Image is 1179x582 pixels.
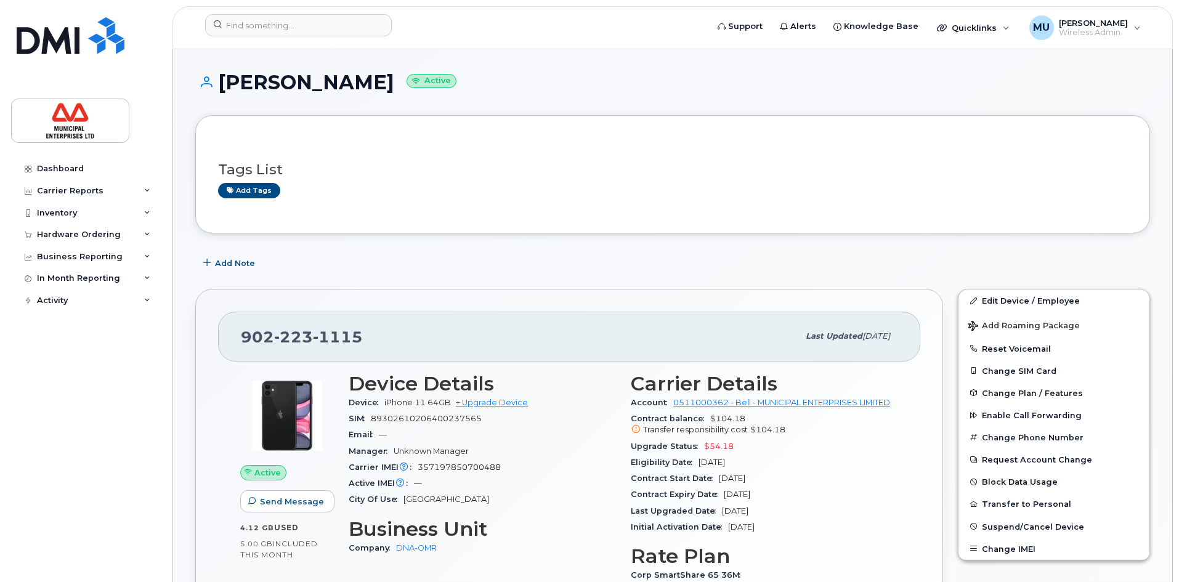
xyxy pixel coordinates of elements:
a: Edit Device / Employee [958,289,1149,312]
a: Add tags [218,183,280,198]
span: [GEOGRAPHIC_DATA] [403,495,489,504]
span: Last updated [806,331,862,341]
span: 1115 [313,328,363,346]
span: — [414,479,422,488]
span: SIM [349,414,371,423]
button: Change Phone Number [958,426,1149,448]
span: Send Message [260,496,324,507]
button: Add Note [195,252,265,274]
img: iPhone_11.jpg [250,379,324,453]
button: Send Message [240,490,334,512]
button: Change Plan / Features [958,382,1149,404]
span: 4.12 GB [240,523,274,532]
span: $104.18 [631,414,898,436]
span: $104.18 [750,425,785,434]
span: 89302610206400237565 [371,414,482,423]
button: Change SIM Card [958,360,1149,382]
span: Account [631,398,673,407]
span: Add Roaming Package [968,321,1080,333]
span: Last Upgraded Date [631,506,722,515]
span: City Of Use [349,495,403,504]
span: used [274,523,299,532]
span: [DATE] [722,506,748,515]
a: + Upgrade Device [456,398,528,407]
span: Unknown Manager [394,447,469,456]
span: Change Plan / Features [982,388,1083,397]
button: Suspend/Cancel Device [958,515,1149,538]
span: $54.18 [704,442,734,451]
span: [DATE] [724,490,750,499]
span: Carrier IMEI [349,463,418,472]
button: Block Data Usage [958,471,1149,493]
span: [DATE] [862,331,890,341]
small: Active [407,74,456,88]
a: 0511000362 - Bell - MUNICIPAL ENTERPRISES LIMITED [673,398,890,407]
a: DNA-OMR [396,543,437,552]
span: Device [349,398,384,407]
span: Initial Activation Date [631,522,728,531]
button: Reset Voicemail [958,337,1149,360]
span: 902 [241,328,363,346]
span: [DATE] [719,474,745,483]
span: Company [349,543,396,552]
span: Email [349,430,379,439]
button: Change IMEI [958,538,1149,560]
span: Active [254,467,281,479]
span: Enable Call Forwarding [982,411,1082,420]
h3: Device Details [349,373,616,395]
button: Transfer to Personal [958,493,1149,515]
span: included this month [240,539,318,559]
span: Contract balance [631,414,710,423]
span: — [379,430,387,439]
span: Contract Start Date [631,474,719,483]
h3: Tags List [218,162,1127,177]
span: Active IMEI [349,479,414,488]
h1: [PERSON_NAME] [195,71,1150,93]
span: Suspend/Cancel Device [982,522,1084,531]
button: Request Account Change [958,448,1149,471]
span: Eligibility Date [631,458,699,467]
span: 5.00 GB [240,540,273,548]
span: Add Note [215,257,255,269]
span: 357197850700488 [418,463,501,472]
span: Manager [349,447,394,456]
span: [DATE] [728,522,755,531]
span: Upgrade Status [631,442,704,451]
span: Transfer responsibility cost [643,425,748,434]
h3: Carrier Details [631,373,898,395]
h3: Business Unit [349,518,616,540]
h3: Rate Plan [631,545,898,567]
span: iPhone 11 64GB [384,398,451,407]
span: [DATE] [699,458,725,467]
button: Add Roaming Package [958,312,1149,337]
span: Contract Expiry Date [631,490,724,499]
span: 223 [274,328,313,346]
span: Corp SmartShare 65 36M [631,570,747,580]
button: Enable Call Forwarding [958,404,1149,426]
